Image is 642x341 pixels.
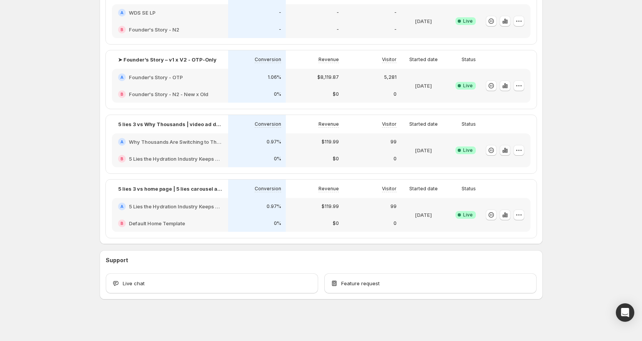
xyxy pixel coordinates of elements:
[118,120,222,128] p: 5 lies 3 vs Why Thousands | video ad don’t get fooled | PDP CTA
[120,156,123,161] h2: B
[274,156,281,162] p: 0%
[463,147,473,153] span: Live
[415,82,432,90] p: [DATE]
[274,220,281,226] p: 0%
[118,56,217,63] p: ➤ Founder’s Story – v1 x V2 - OTP-Only
[120,92,123,96] h2: B
[129,73,183,81] h2: Founder's Story - OTP
[463,212,473,218] span: Live
[394,156,397,162] p: 0
[318,186,339,192] p: Revenue
[333,91,339,97] p: $0
[333,156,339,162] p: $0
[322,139,339,145] p: $119.99
[129,26,179,33] h2: Founder's Story - N2
[129,155,222,163] h2: 5 Lies the Hydration Industry Keeps Telling You 3
[120,140,123,144] h2: A
[463,83,473,89] span: Live
[390,139,397,145] p: 99
[463,18,473,24] span: Live
[415,146,432,154] p: [DATE]
[129,220,185,227] h2: Default Home Template
[318,57,339,63] p: Revenue
[255,186,281,192] p: Conversion
[382,186,397,192] p: Visitor
[118,185,222,193] p: 5 lies 3 vs home page | 5 lies carousel ad | PDP CTA
[255,57,281,63] p: Conversion
[415,17,432,25] p: [DATE]
[322,203,339,210] p: $119.99
[333,220,339,226] p: $0
[267,203,281,210] p: 0.97%
[268,74,281,80] p: 1.06%
[390,203,397,210] p: 99
[394,220,397,226] p: 0
[129,9,155,17] h2: WDS SE LP
[317,74,339,80] p: $8,119.87
[337,27,339,33] p: -
[279,10,281,16] p: -
[616,303,634,322] div: Open Intercom Messenger
[106,256,128,264] h3: Support
[409,57,438,63] p: Started date
[120,204,123,209] h2: A
[341,279,380,287] span: Feature request
[337,10,339,16] p: -
[129,203,222,210] h2: 5 Lies the Hydration Industry Keeps Telling You 3A
[462,121,476,127] p: Status
[318,121,339,127] p: Revenue
[409,186,438,192] p: Started date
[120,75,123,80] h2: A
[394,91,397,97] p: 0
[394,27,397,33] p: -
[267,139,281,145] p: 0.97%
[384,74,397,80] p: 5,281
[120,10,123,15] h2: A
[255,121,281,127] p: Conversion
[274,91,281,97] p: 0%
[120,221,123,226] h2: B
[120,27,123,32] h2: B
[462,57,476,63] p: Status
[129,138,222,146] h2: Why Thousands Are Switching to This Ultra-Hydrating Marine Plasma
[415,211,432,219] p: [DATE]
[279,27,281,33] p: -
[382,121,397,127] p: Visitor
[462,186,476,192] p: Status
[129,90,208,98] h2: Founder's Story - N2 - New x Old
[382,57,397,63] p: Visitor
[123,279,145,287] span: Live chat
[409,121,438,127] p: Started date
[394,10,397,16] p: -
